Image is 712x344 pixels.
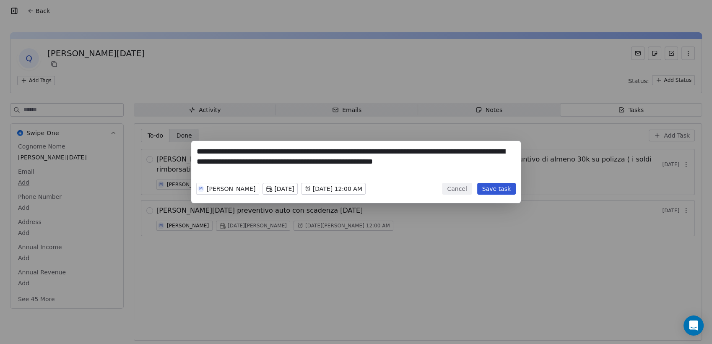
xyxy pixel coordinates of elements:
button: [DATE] [262,183,297,195]
span: [DATE] 12:00 AM [313,185,362,193]
button: [DATE] 12:00 AM [301,183,366,195]
div: M [199,185,203,192]
div: [PERSON_NAME] [207,186,255,192]
button: Cancel [442,183,472,195]
span: [DATE] [274,185,294,193]
button: Save task [477,183,516,195]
